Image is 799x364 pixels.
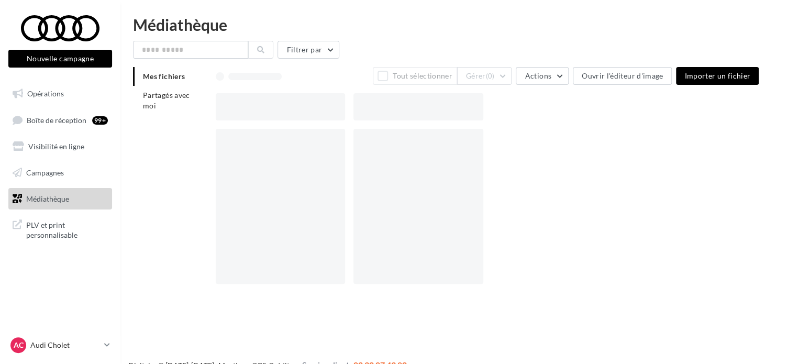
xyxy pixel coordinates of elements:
[143,91,190,110] span: Partagés avec moi
[28,142,84,151] span: Visibilité en ligne
[373,67,457,85] button: Tout sélectionner
[573,67,672,85] button: Ouvrir l'éditeur d'image
[6,136,114,158] a: Visibilité en ligne
[26,168,64,177] span: Campagnes
[133,17,786,32] div: Médiathèque
[457,67,512,85] button: Gérer(0)
[8,50,112,68] button: Nouvelle campagne
[14,340,24,350] span: AC
[684,71,750,80] span: Importer un fichier
[676,67,759,85] button: Importer un fichier
[525,71,551,80] span: Actions
[26,194,69,203] span: Médiathèque
[30,340,100,350] p: Audi Cholet
[278,41,339,59] button: Filtrer par
[27,115,86,124] span: Boîte de réception
[6,109,114,131] a: Boîte de réception99+
[6,188,114,210] a: Médiathèque
[516,67,568,85] button: Actions
[6,83,114,105] a: Opérations
[486,72,495,80] span: (0)
[26,218,108,240] span: PLV et print personnalisable
[92,116,108,125] div: 99+
[8,335,112,355] a: AC Audi Cholet
[27,89,64,98] span: Opérations
[143,72,185,81] span: Mes fichiers
[6,162,114,184] a: Campagnes
[6,214,114,245] a: PLV et print personnalisable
